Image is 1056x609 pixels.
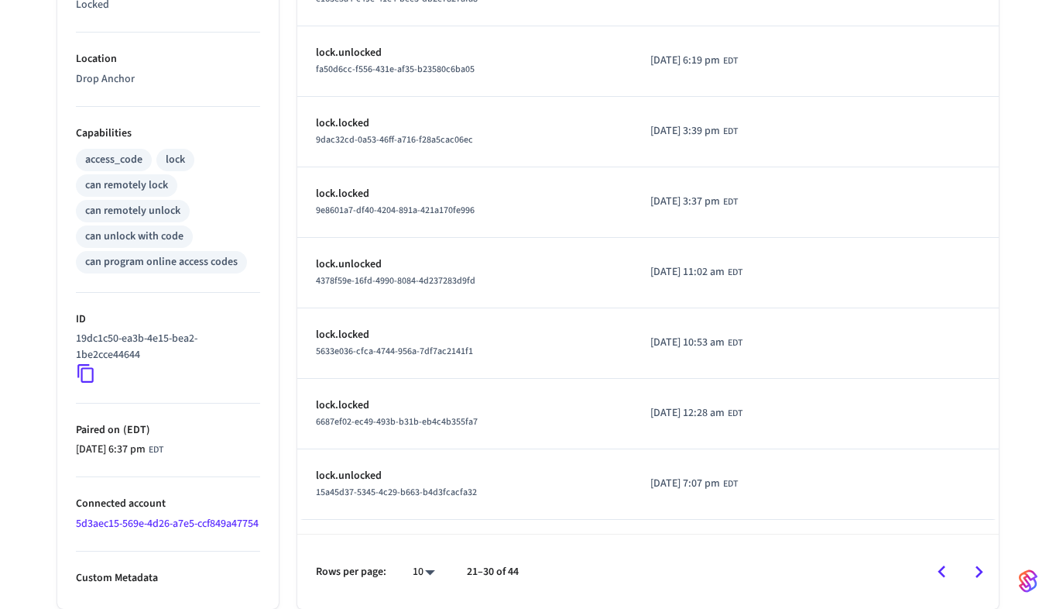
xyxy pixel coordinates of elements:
[650,405,742,421] div: America/New_York
[85,229,183,245] div: can unlock with code
[650,194,720,210] span: [DATE] 3:37 pm
[166,152,185,168] div: lock
[650,53,720,69] span: [DATE] 6:19 pm
[76,311,260,328] p: ID
[316,204,475,217] span: 9e8601a7-df40-4204-891a-421a170fe996
[120,422,150,438] span: ( EDT )
[76,442,146,458] span: [DATE] 6:37 pm
[316,115,613,132] p: lock.locked
[405,561,442,583] div: 10
[650,264,725,280] span: [DATE] 11:02 am
[85,254,238,270] div: can program online access codes
[650,335,742,351] div: America/New_York
[728,407,742,421] span: EDT
[85,177,168,194] div: can remotely lock
[316,415,478,428] span: 6687ef02-ec49-493b-b31b-eb4c4b355fa7
[316,256,613,273] p: lock.unlocked
[76,51,260,67] p: Location
[76,422,260,439] p: Paired on
[650,476,720,492] span: [DATE] 7:07 pm
[316,345,473,358] span: 5633e036-cfca-4744-956a-7df7ac2141f1
[316,564,386,580] p: Rows per page:
[76,516,259,532] a: 5d3aec15-569e-4d26-a7e5-ccf849a47754
[85,152,142,168] div: access_code
[316,45,613,61] p: lock.unlocked
[650,194,738,210] div: America/New_York
[316,397,613,414] p: lock.locked
[76,331,254,363] p: 19dc1c50-ea3b-4e15-bea2-1be2cce44644
[924,554,960,590] button: Go to previous page
[316,486,477,499] span: 15a45d37-5345-4c29-b663-b4d3fcacfa32
[650,123,720,139] span: [DATE] 3:39 pm
[149,443,163,457] span: EDT
[316,133,473,146] span: 9dac32cd-0a53-46ff-a716-f28a5cac06ec
[723,125,738,139] span: EDT
[723,54,738,68] span: EDT
[76,71,260,88] p: Drop Anchor
[1019,569,1037,594] img: SeamLogoGradient.69752ec5.svg
[467,564,519,580] p: 21–30 of 44
[723,477,738,491] span: EDT
[650,53,738,69] div: America/New_York
[316,186,613,202] p: lock.locked
[650,476,738,492] div: America/New_York
[316,274,475,287] span: 4378f59e-16fd-4990-8084-4d237283d9fd
[85,203,180,219] div: can remotely unlock
[316,327,613,343] p: lock.locked
[76,570,260,587] p: Custom Metadata
[723,195,738,209] span: EDT
[650,264,742,280] div: America/New_York
[728,266,742,280] span: EDT
[76,442,163,458] div: America/New_York
[76,496,260,512] p: Connected account
[650,405,725,421] span: [DATE] 12:28 am
[650,335,725,351] span: [DATE] 10:53 am
[76,126,260,142] p: Capabilities
[961,554,997,590] button: Go to next page
[316,468,613,484] p: lock.unlocked
[650,123,738,139] div: America/New_York
[728,336,742,350] span: EDT
[316,63,475,76] span: fa50d6cc-f556-431e-af35-b23580c6ba05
